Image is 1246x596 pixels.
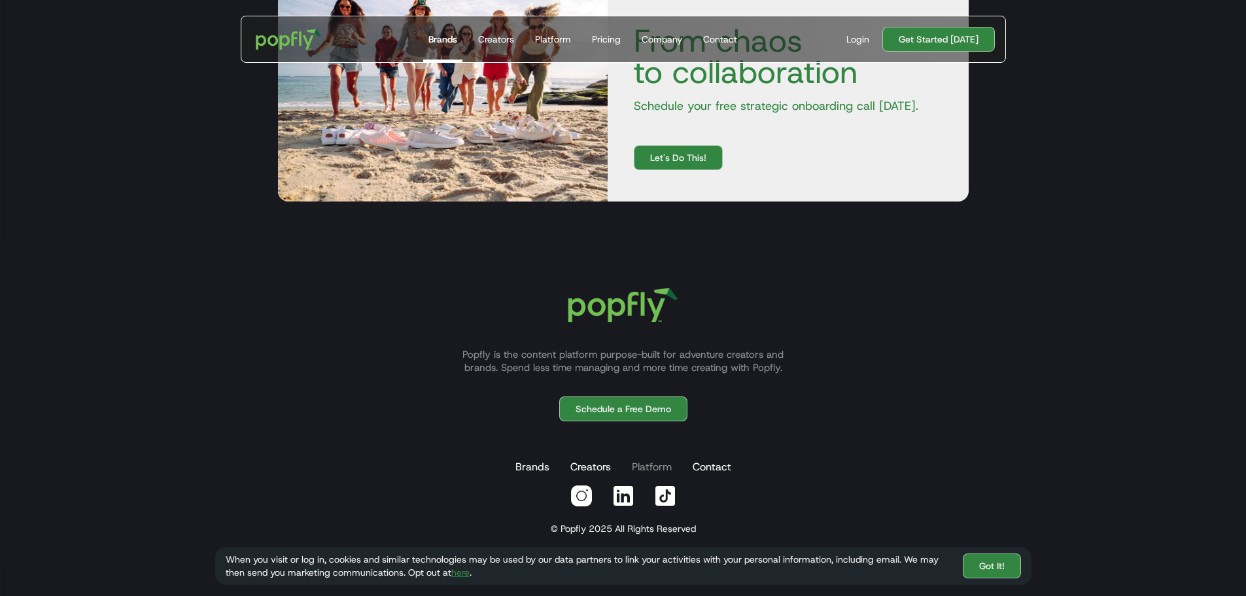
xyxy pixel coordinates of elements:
a: Get Started [DATE] [882,27,995,52]
a: Platform [629,454,674,480]
h4: From chaos to collaboration [623,25,953,88]
a: Creators [568,454,614,480]
a: Contact [698,16,742,62]
div: Platform [535,33,571,46]
a: Schedule a Free Demo [559,396,687,421]
a: Contact [690,454,734,480]
a: home [247,20,331,59]
div: When you visit or log in, cookies and similar technologies may be used by our data partners to li... [226,553,952,579]
a: Brands [513,454,552,480]
div: Brands [428,33,457,46]
a: Pricing [587,16,626,62]
div: Pricing [592,33,621,46]
a: Company [636,16,687,62]
p: Schedule your free strategic onboarding call [DATE]. [623,98,953,114]
a: here [451,567,470,578]
a: Let's Do This! [634,145,723,170]
a: Brands [423,16,462,62]
div: Creators [478,33,514,46]
a: Login [841,33,874,46]
div: Contact [703,33,737,46]
div: © Popfly 2025 All Rights Reserved [551,522,696,535]
a: Got It! [963,553,1021,578]
a: Platform [530,16,576,62]
div: Login [846,33,869,46]
div: Company [642,33,682,46]
p: Popfly is the content platform purpose-built for adventure creators and brands. Spend less time m... [447,348,800,374]
a: Creators [473,16,519,62]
